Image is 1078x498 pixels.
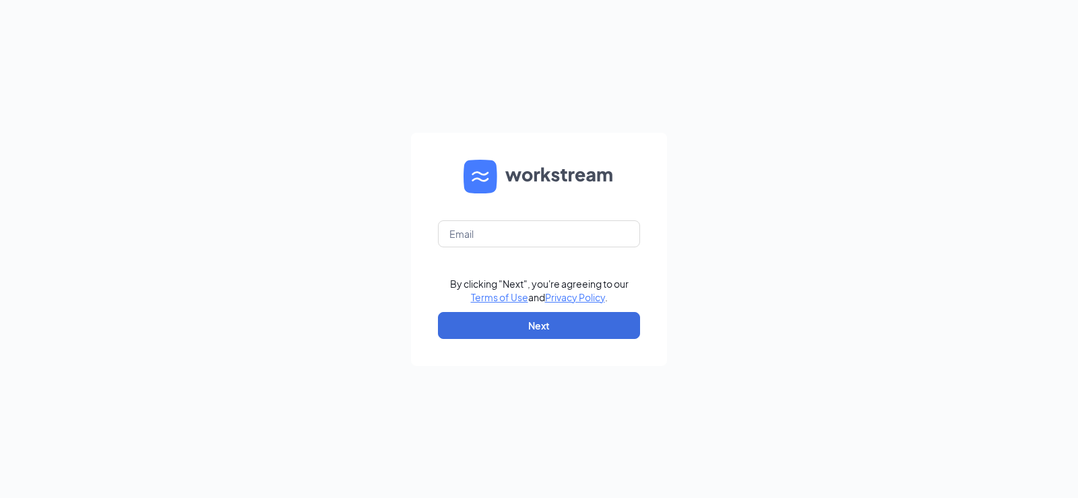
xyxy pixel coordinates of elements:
[471,291,528,303] a: Terms of Use
[438,312,640,339] button: Next
[450,277,629,304] div: By clicking "Next", you're agreeing to our and .
[438,220,640,247] input: Email
[545,291,605,303] a: Privacy Policy
[464,160,614,193] img: WS logo and Workstream text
